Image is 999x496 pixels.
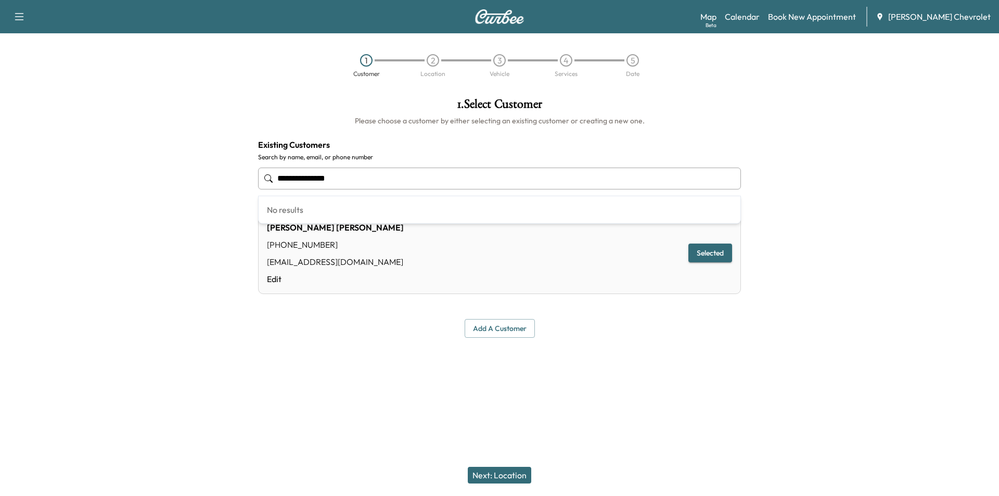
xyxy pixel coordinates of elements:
div: Vehicle [490,71,509,77]
a: Calendar [725,10,760,23]
h4: Existing Customers [258,138,741,151]
div: 2 [427,54,439,67]
div: [EMAIL_ADDRESS][DOMAIN_NAME] [267,256,404,268]
div: Beta [706,21,716,29]
div: 1 [360,54,373,67]
div: 5 [626,54,639,67]
button: Next: Location [468,467,531,484]
a: Book New Appointment [768,10,856,23]
div: Date [626,71,639,77]
h1: 1 . Select Customer [258,98,741,116]
a: MapBeta [700,10,716,23]
div: Customer [353,71,380,77]
button: Add a customer [465,319,535,338]
span: [PERSON_NAME] Chevrolet [888,10,991,23]
button: Selected [688,244,732,263]
img: Curbee Logo [475,9,524,24]
a: Edit [267,273,404,285]
label: Search by name, email, or phone number [258,153,741,161]
h6: Please choose a customer by either selecting an existing customer or creating a new one. [258,116,741,126]
div: Services [555,71,578,77]
div: Location [420,71,445,77]
div: 3 [493,54,506,67]
div: [PERSON_NAME] [PERSON_NAME] [267,221,404,234]
div: [PHONE_NUMBER] [267,238,404,251]
div: No results [259,196,740,223]
div: 4 [560,54,572,67]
